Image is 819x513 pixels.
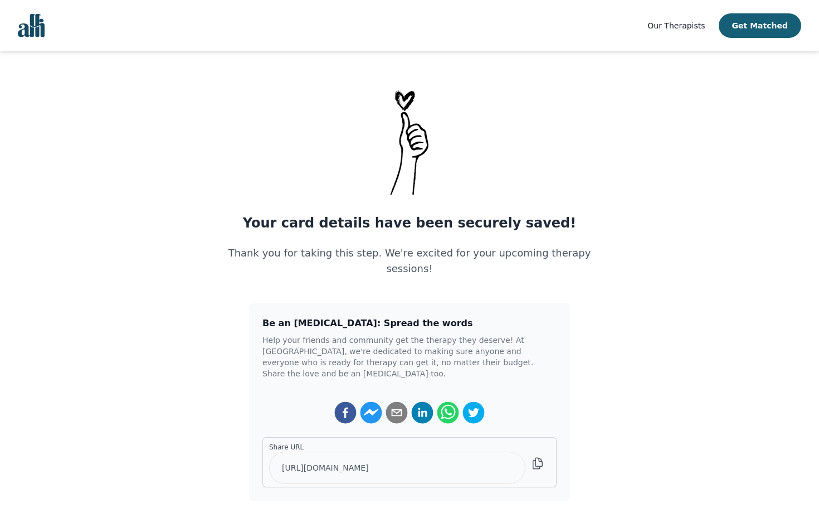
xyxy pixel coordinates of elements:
[334,401,357,424] button: facebook
[411,401,433,424] button: linkedin
[262,335,557,379] p: Help your friends and community get the therapy they deserve! At [GEOGRAPHIC_DATA], we're dedicat...
[360,401,382,424] button: facebookmessenger
[386,401,408,424] button: email
[647,21,705,30] span: Our Therapists
[222,245,597,277] p: Thank you for taking this step. We're excited for your upcoming therapy sessions!
[222,214,597,232] h1: Your card details have been securely saved!
[719,13,801,38] button: Get Matched
[269,443,525,452] label: Share URL
[437,401,459,424] button: whatsapp
[462,401,485,424] button: twitter
[381,87,438,196] img: Thank-You-_1_uatste.png
[262,317,557,330] h3: Be an [MEDICAL_DATA]: Spread the words
[18,14,45,37] img: alli logo
[647,19,705,32] a: Our Therapists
